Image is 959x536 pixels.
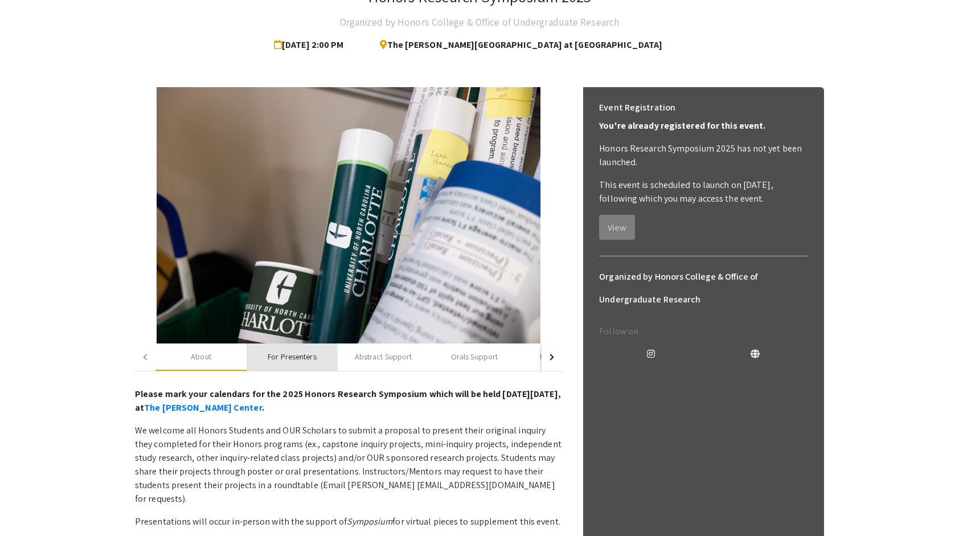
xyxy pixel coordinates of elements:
a: The [PERSON_NAME] Center [144,402,261,414]
img: 59b9fcbe-6bc5-4e6d-967d-67fe823bd54b.jpg [157,87,541,343]
h4: Organized by Honors College & Office of Undergraduate Research [340,11,619,34]
p: Presentations will occur in-person with the support of for virtual pieces to supplement this event. [135,515,562,529]
iframe: Chat [9,485,48,527]
div: Abstract Support [355,351,412,363]
div: Orals Support [451,351,498,363]
strong: Please mark your calendars for the 2025 Honors Research Symposium which will be held [DATE][DATE]... [135,388,561,414]
p: This event is scheduled to launch on [DATE], following which you may access the event. [599,178,808,206]
div: For Presenters [268,351,316,363]
p: Honors Research Symposium 2025 has not yet been launched. [599,142,808,169]
h6: Event Registration [599,96,675,119]
p: We welcome all Honors Students and OUR Scholars to submit a proposal to present their original in... [135,424,562,506]
span: [DATE] 2:00 PM [274,34,349,56]
div: Poster Support [540,351,591,363]
span: The [PERSON_NAME][GEOGRAPHIC_DATA] at [GEOGRAPHIC_DATA] [371,34,662,56]
h6: Organized by Honors College & Office of Undergraduate Research [599,265,808,311]
button: View [599,215,635,240]
em: Symposium [347,515,392,527]
p: Follow on [599,325,808,338]
div: About [191,351,211,363]
p: You're already registered for this event. [599,119,808,133]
